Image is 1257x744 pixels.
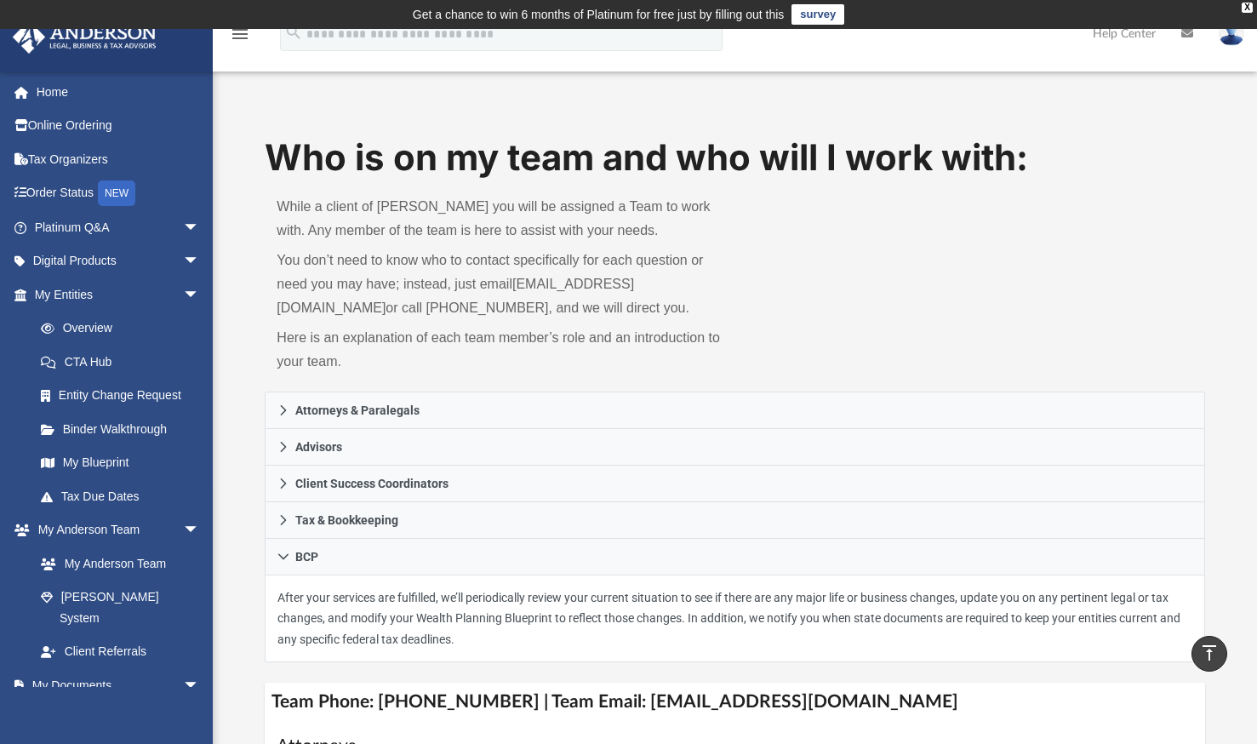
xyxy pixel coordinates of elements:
[791,4,844,25] a: survey
[295,441,342,453] span: Advisors
[1242,3,1253,13] div: close
[24,345,226,379] a: CTA Hub
[1199,643,1220,663] i: vertical_align_top
[295,514,398,526] span: Tax & Bookkeeping
[295,478,449,489] span: Client Success Coordinators
[277,249,723,320] p: You don’t need to know who to contact specifically for each question or need you may have; instea...
[12,244,226,278] a: Digital Productsarrow_drop_down
[265,466,1204,502] a: Client Success Coordinators
[265,429,1204,466] a: Advisors
[277,277,634,315] a: [EMAIL_ADDRESS][DOMAIN_NAME]
[230,32,250,44] a: menu
[265,392,1204,429] a: Attorneys & Paralegals
[277,195,723,243] p: While a client of [PERSON_NAME] you will be assigned a Team to work with. Any member of the team ...
[8,20,162,54] img: Anderson Advisors Platinum Portal
[12,109,226,143] a: Online Ordering
[277,587,1191,650] p: After your services are fulfilled, we’ll periodically review your current situation to see if the...
[183,244,217,279] span: arrow_drop_down
[12,668,217,702] a: My Documentsarrow_drop_down
[183,513,217,548] span: arrow_drop_down
[277,326,723,374] p: Here is an explanation of each team member’s role and an introduction to your team.
[265,575,1204,663] div: BCP
[183,278,217,312] span: arrow_drop_down
[24,446,217,480] a: My Blueprint
[12,176,226,211] a: Order StatusNEW
[12,210,226,244] a: Platinum Q&Aarrow_drop_down
[24,312,226,346] a: Overview
[12,142,226,176] a: Tax Organizers
[230,24,250,44] i: menu
[265,502,1204,539] a: Tax & Bookkeeping
[295,404,420,416] span: Attorneys & Paralegals
[265,683,1204,721] h4: Team Phone: [PHONE_NUMBER] | Team Email: [EMAIL_ADDRESS][DOMAIN_NAME]
[24,379,226,413] a: Entity Change Request
[24,581,217,635] a: [PERSON_NAME] System
[12,75,226,109] a: Home
[413,4,785,25] div: Get a chance to win 6 months of Platinum for free just by filling out this
[183,210,217,245] span: arrow_drop_down
[284,23,303,42] i: search
[24,547,209,581] a: My Anderson Team
[24,635,217,669] a: Client Referrals
[1191,636,1227,672] a: vertical_align_top
[183,668,217,703] span: arrow_drop_down
[265,133,1204,183] h1: Who is on my team and who will I work with:
[12,278,226,312] a: My Entitiesarrow_drop_down
[265,539,1204,575] a: BCP
[98,180,135,206] div: NEW
[1219,21,1244,46] img: User Pic
[24,479,226,513] a: Tax Due Dates
[295,551,318,563] span: BCP
[24,412,226,446] a: Binder Walkthrough
[12,513,217,547] a: My Anderson Teamarrow_drop_down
